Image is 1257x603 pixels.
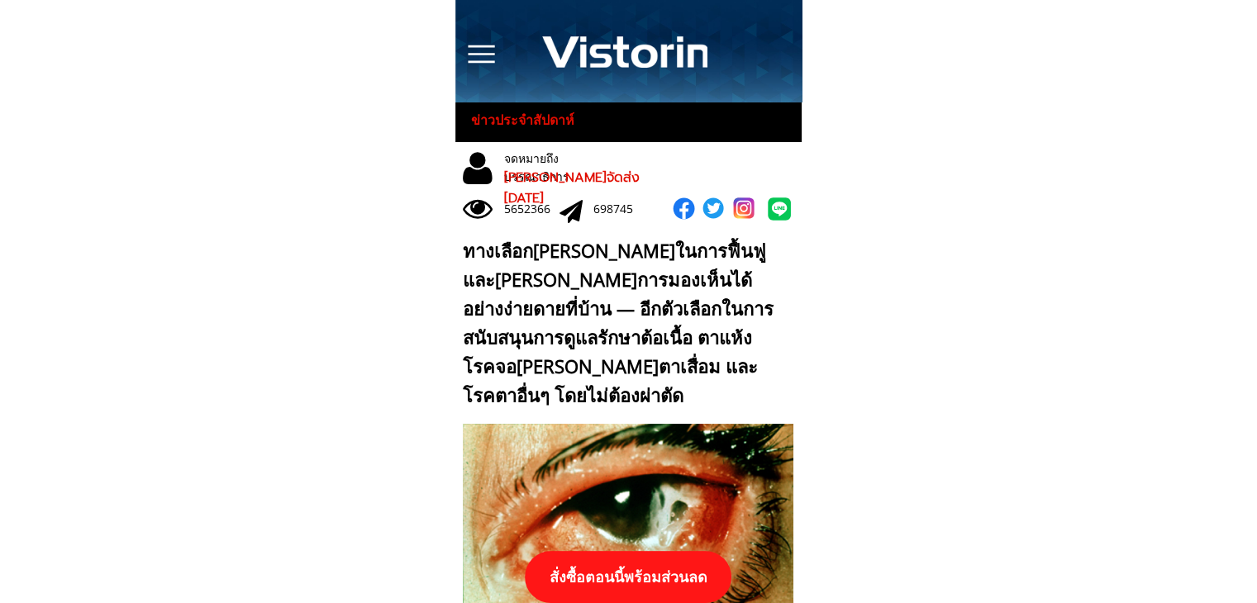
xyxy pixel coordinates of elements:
div: ทางเลือก[PERSON_NAME]ในการฟื้นฟูและ[PERSON_NAME]การมองเห็นได้อย่างง่ายดายที่บ้าน — อีกตัวเลือกในก... [463,236,786,411]
p: สั่งซื้อตอนนี้พร้อมส่วนลด [525,551,731,603]
div: 5652366 [504,200,559,218]
h3: ข่าวประจำสัปดาห์ [471,110,589,131]
span: [PERSON_NAME]จัดส่ง [DATE] [504,168,640,209]
div: 698745 [593,200,649,218]
div: จดหมายถึงบรรณาธิการ [504,150,623,187]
